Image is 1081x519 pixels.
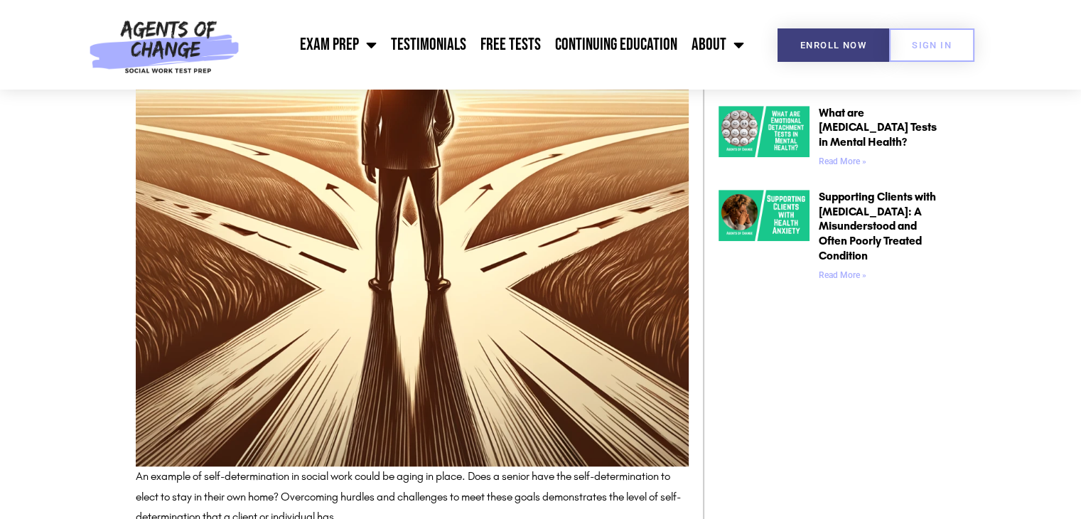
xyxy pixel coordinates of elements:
a: Health Anxiety A Misunderstood and Often Poorly Treated Condition [719,190,810,286]
a: What are [MEDICAL_DATA] Tests in Mental Health? [819,106,937,149]
a: SIGN IN [889,28,974,62]
span: SIGN IN [912,41,952,50]
a: Continuing Education [548,27,684,63]
a: Testimonials [384,27,473,63]
a: Read more about Supporting Clients with Health Anxiety: A Misunderstood and Often Poorly Treated ... [819,270,866,280]
span: Enroll Now [800,41,866,50]
a: Enroll Now [778,28,889,62]
a: What are Emotional Detachment Tests in Mental Health [719,106,810,172]
nav: Menu [247,27,751,63]
img: Health Anxiety A Misunderstood and Often Poorly Treated Condition [719,190,810,241]
a: Read more about What are Emotional Detachment Tests in Mental Health? [819,156,866,166]
a: Exam Prep [293,27,384,63]
img: What are Emotional Detachment Tests in Mental Health [719,106,810,157]
a: Supporting Clients with [MEDICAL_DATA]: A Misunderstood and Often Poorly Treated Condition [819,190,936,262]
a: Free Tests [473,27,548,63]
a: About [684,27,751,63]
